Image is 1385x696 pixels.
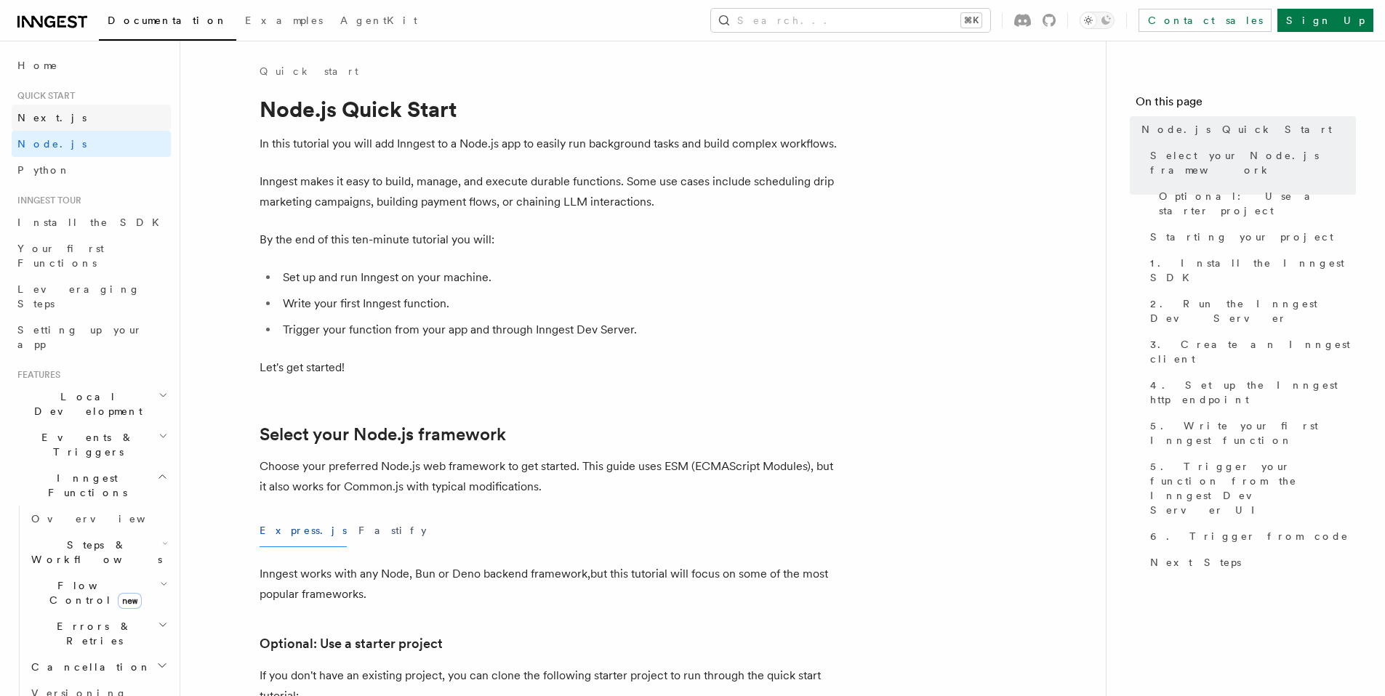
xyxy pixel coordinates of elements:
span: Features [12,369,60,381]
li: Set up and run Inngest on your machine. [278,267,841,288]
a: Home [12,52,171,78]
span: Events & Triggers [12,430,158,459]
span: Select your Node.js framework [1150,148,1356,177]
a: 1. Install the Inngest SDK [1144,250,1356,291]
a: Node.js [12,131,171,157]
a: Python [12,157,171,183]
span: Next.js [17,112,87,124]
span: Install the SDK [17,217,168,228]
button: Flow Controlnew [25,572,171,613]
li: Write your first Inngest function. [278,294,841,314]
span: Inngest Functions [12,471,157,500]
span: 6. Trigger from code [1150,529,1349,543]
a: Leveraging Steps [12,276,171,317]
a: 6. Trigger from code [1144,523,1356,549]
a: AgentKit [332,4,426,39]
span: 3. Create an Inngest client [1150,337,1356,366]
span: Steps & Workflows [25,538,162,567]
a: Overview [25,506,171,532]
span: Setting up your app [17,324,142,350]
span: Starting your project [1150,230,1333,244]
p: Let's get started! [260,357,841,378]
span: Optional: Use a starter project [1159,189,1356,218]
a: 3. Create an Inngest client [1144,331,1356,372]
span: Node.js Quick Start [1141,122,1332,137]
a: Quick start [260,64,358,78]
span: Cancellation [25,660,151,674]
button: Cancellation [25,654,171,680]
a: 5. Write your first Inngest function [1144,413,1356,453]
span: Flow Control [25,578,160,607]
span: Node.js [17,138,87,150]
span: Documentation [108,15,228,26]
span: Local Development [12,389,158,418]
a: Examples [236,4,332,39]
h1: Node.js Quick Start [260,96,841,122]
p: By the end of this ten-minute tutorial you will: [260,230,841,250]
a: Documentation [99,4,236,41]
button: Toggle dark mode [1080,12,1115,29]
span: AgentKit [340,15,417,26]
kbd: ⌘K [961,13,981,28]
span: Overview [31,513,181,525]
a: 4. Set up the Inngest http endpoint [1144,372,1356,413]
p: Inngest works with any Node, Bun or Deno backend framework,but this tutorial will focus on some o... [260,564,841,604]
a: Select your Node.js framework [1144,142,1356,183]
a: 5. Trigger your function from the Inngest Dev Server UI [1144,453,1356,523]
a: Setting up your app [12,317,171,357]
h4: On this page [1136,93,1356,116]
a: Starting your project [1144,224,1356,250]
span: Leveraging Steps [17,283,140,309]
a: Next Steps [1144,549,1356,575]
span: Your first Functions [17,243,104,269]
span: Next Steps [1150,555,1241,570]
span: 1. Install the Inngest SDK [1150,256,1356,285]
a: Node.js Quick Start [1136,116,1356,142]
a: Sign Up [1277,9,1373,32]
a: Select your Node.js framework [260,424,506,445]
span: 2. Run the Inngest Dev Server [1150,296,1356,325]
p: In this tutorial you will add Inngest to a Node.js app to easily run background tasks and build c... [260,134,841,154]
a: Contact sales [1139,9,1272,32]
button: Inngest Functions [12,465,171,506]
li: Trigger your function from your app and through Inngest Dev Server. [278,320,841,340]
button: Events & Triggers [12,424,171,465]
p: Choose your preferred Node.js web framework to get started. This guide uses ESM (ECMAScript Modul... [260,456,841,497]
button: Local Development [12,384,171,424]
span: 5. Write your first Inngest function [1150,418,1356,448]
button: Express.js [260,514,347,547]
span: 5. Trigger your function from the Inngest Dev Server UI [1150,459,1356,517]
a: Next.js [12,105,171,131]
a: Optional: Use a starter project [260,634,443,654]
a: Your first Functions [12,235,171,276]
a: Install the SDK [12,209,171,235]
span: Home [17,58,58,73]
span: new [118,593,142,609]
button: Fastify [358,514,427,547]
span: Inngest tour [12,195,81,206]
span: Python [17,164,71,176]
span: 4. Set up the Inngest http endpoint [1150,378,1356,407]
button: Errors & Retries [25,613,171,654]
a: 2. Run the Inngest Dev Server [1144,291,1356,331]
span: Errors & Retries [25,619,158,648]
span: Quick start [12,90,75,102]
button: Search...⌘K [711,9,990,32]
button: Steps & Workflows [25,532,171,572]
a: Optional: Use a starter project [1153,183,1356,224]
span: Examples [245,15,323,26]
p: Inngest makes it easy to build, manage, and execute durable functions. Some use cases include sch... [260,171,841,212]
